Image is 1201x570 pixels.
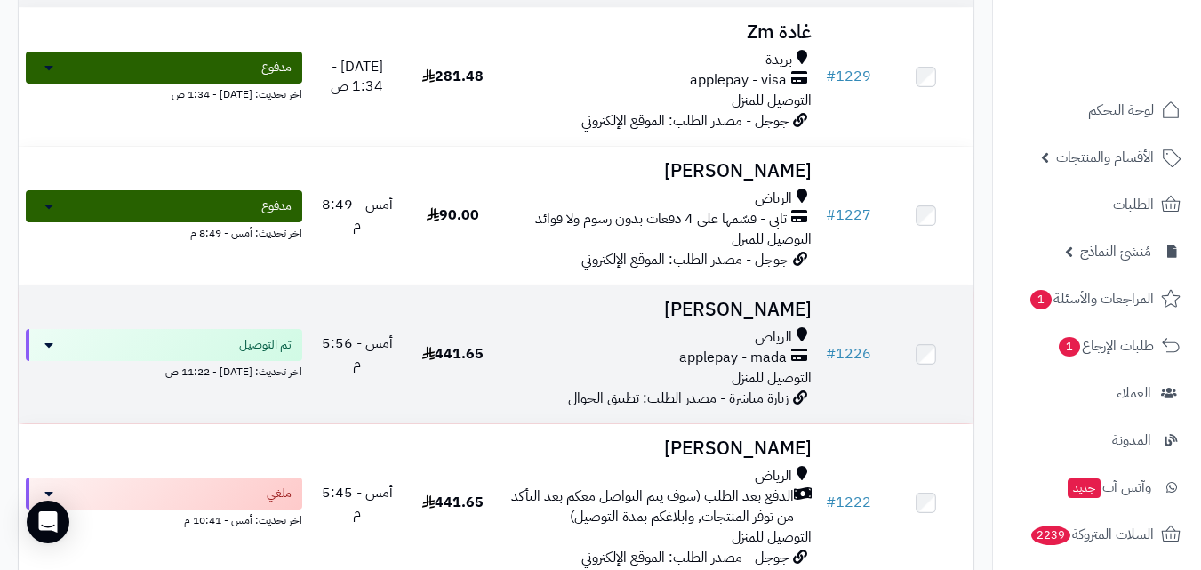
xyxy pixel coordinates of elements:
[826,205,871,226] a: #1227
[422,492,484,513] span: 441.65
[732,526,812,548] span: التوصيل للمنزل
[26,510,302,528] div: اخر تحديث: أمس - 10:41 م
[535,209,787,229] span: تابي - قسّمها على 4 دفعات بدون رسوم ولا فوائد
[568,388,789,409] span: زيارة مباشرة - مصدر الطلب: تطبيق الجوال
[732,367,812,389] span: التوصيل للمنزل
[1004,325,1190,367] a: طلبات الإرجاع1
[1004,89,1190,132] a: لوحة التحكم
[826,66,836,87] span: #
[508,22,812,43] h3: غادة Zm
[826,343,871,365] a: #1226
[1088,98,1154,123] span: لوحة التحكم
[826,205,836,226] span: #
[27,501,69,543] div: Open Intercom Messenger
[26,361,302,380] div: اخر تحديث: [DATE] - 11:22 ص
[1029,522,1154,547] span: السلات المتروكة
[1080,48,1184,85] img: logo-2.png
[1056,145,1154,170] span: الأقسام والمنتجات
[581,110,789,132] span: جوجل - مصدر الطلب: الموقع الإلكتروني
[1004,513,1190,556] a: السلات المتروكة2239
[422,343,484,365] span: 441.65
[26,222,302,241] div: اخر تحديث: أمس - 8:49 م
[690,70,787,91] span: applepay - visa
[826,492,836,513] span: #
[422,66,484,87] span: 281.48
[322,194,393,236] span: أمس - 8:49 م
[508,486,794,527] span: الدفع بعد الطلب (سوف يتم التواصل معكم بعد التأكد من توفر المنتجات, وابلاغكم بمدة التوصيل)
[322,482,393,524] span: أمس - 5:45 م
[765,50,792,70] span: بريدة
[755,189,792,209] span: الرياض
[26,84,302,102] div: اخر تحديث: [DATE] - 1:34 ص
[1031,526,1070,545] span: 2239
[1029,286,1154,311] span: المراجعات والأسئلة
[322,333,393,374] span: أمس - 5:56 م
[732,229,812,250] span: التوصيل للمنزل
[732,90,812,111] span: التوصيل للمنزل
[679,348,787,368] span: applepay - mada
[508,438,812,459] h3: [PERSON_NAME]
[1068,478,1101,498] span: جديد
[427,205,479,226] span: 90.00
[261,197,292,215] span: مدفوع
[1066,475,1151,500] span: وآتس آب
[826,66,871,87] a: #1229
[1030,290,1052,309] span: 1
[755,466,792,486] span: الرياض
[1004,466,1190,509] a: وآتس آبجديد
[826,343,836,365] span: #
[1004,419,1190,462] a: المدونة
[1080,239,1151,264] span: مُنشئ النماذج
[1004,277,1190,320] a: المراجعات والأسئلة1
[1057,333,1154,358] span: طلبات الإرجاع
[508,161,812,181] h3: [PERSON_NAME]
[1113,192,1154,217] span: الطلبات
[1059,337,1080,357] span: 1
[508,300,812,320] h3: [PERSON_NAME]
[239,336,292,354] span: تم التوصيل
[1112,428,1151,453] span: المدونة
[581,547,789,568] span: جوجل - مصدر الطلب: الموقع الإلكتروني
[1117,381,1151,405] span: العملاء
[261,59,292,76] span: مدفوع
[1004,183,1190,226] a: الطلبات
[267,485,292,502] span: ملغي
[755,327,792,348] span: الرياض
[581,249,789,270] span: جوجل - مصدر الطلب: الموقع الإلكتروني
[1004,372,1190,414] a: العملاء
[826,492,871,513] a: #1222
[331,56,383,98] span: [DATE] - 1:34 ص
